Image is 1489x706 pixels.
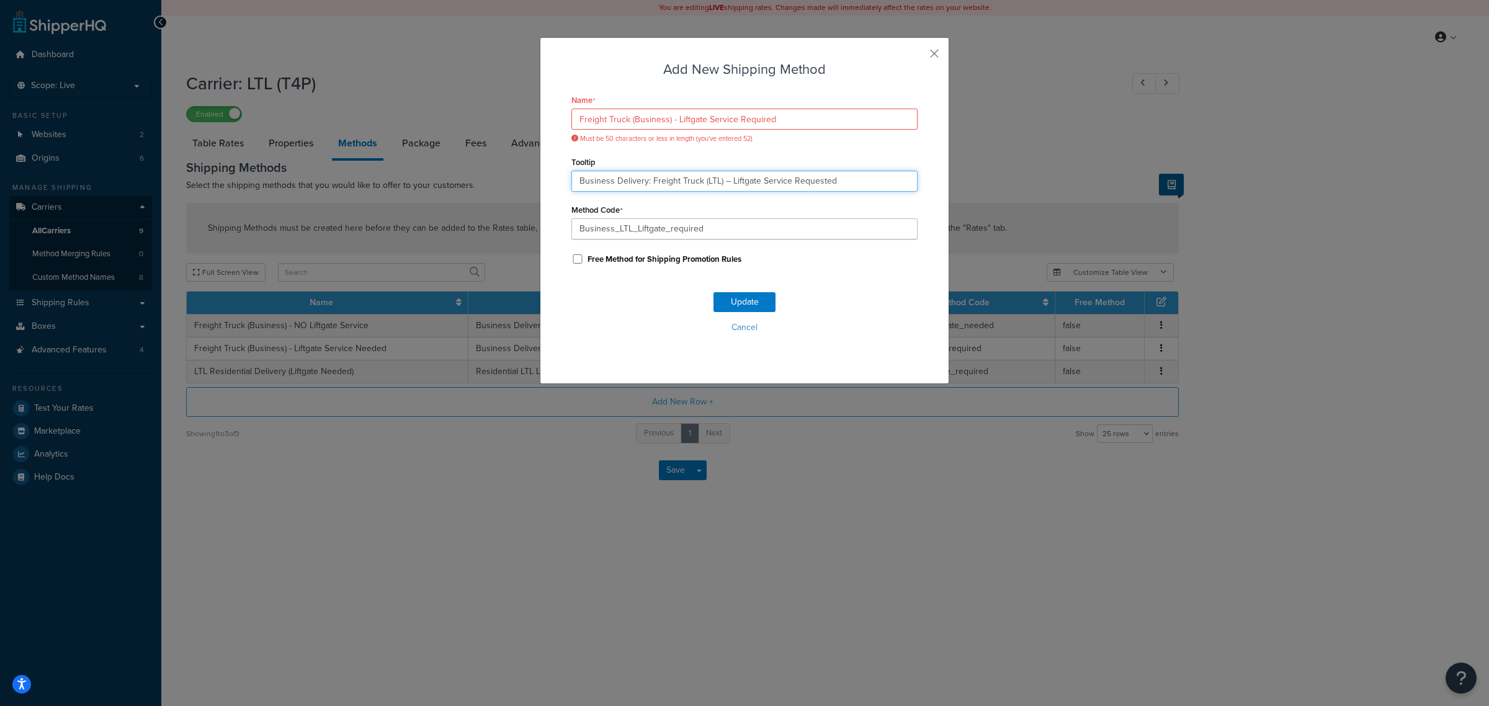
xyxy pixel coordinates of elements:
h3: Add New Shipping Method [571,60,918,79]
button: Update [713,292,776,312]
button: Cancel [571,318,918,337]
span: Must be 50 characters or less in length (you've entered 52) [571,134,918,143]
label: Tooltip [571,158,596,167]
label: Name [571,96,596,105]
label: Method Code [571,205,623,215]
label: Free Method for Shipping Promotion Rules [588,254,741,265]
